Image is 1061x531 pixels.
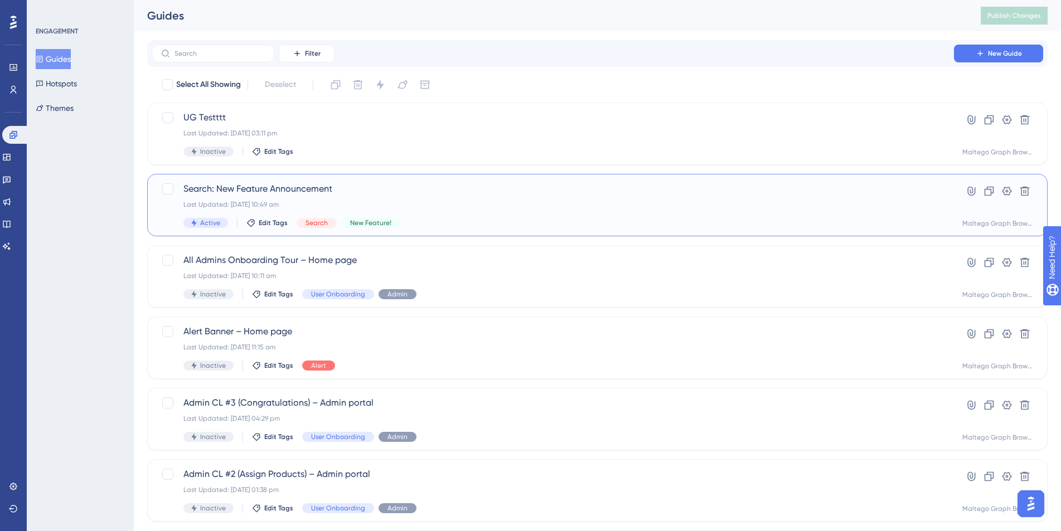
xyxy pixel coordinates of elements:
[1014,487,1048,520] iframe: UserGuiding AI Assistant Launcher
[176,78,241,91] span: Select All Showing
[988,49,1022,58] span: New Guide
[183,467,922,481] span: Admin CL #2 (Assign Products) – Admin portal
[306,218,328,227] span: Search
[183,111,922,124] span: UG Testttt
[311,361,326,370] span: Alert
[264,432,293,441] span: Edit Tags
[387,432,408,441] span: Admin
[305,49,321,58] span: Filter
[311,432,365,441] span: User Onboarding
[183,343,922,352] div: Last Updated: [DATE] 11:15 am
[387,504,408,513] span: Admin
[183,200,922,209] div: Last Updated: [DATE] 10:49 am
[259,218,288,227] span: Edit Tags
[962,362,1034,371] div: Maltego Graph Browser
[183,129,922,138] div: Last Updated: [DATE] 03:11 pm
[255,75,306,95] button: Deselect
[26,3,70,16] span: Need Help?
[183,485,922,494] div: Last Updated: [DATE] 01:38 pm
[252,504,293,513] button: Edit Tags
[962,219,1034,228] div: Maltego Graph Browser
[264,361,293,370] span: Edit Tags
[311,504,365,513] span: User Onboarding
[36,49,71,69] button: Guides
[252,290,293,299] button: Edit Tags
[962,148,1034,157] div: Maltego Graph Browser
[183,182,922,196] span: Search: New Feature Announcement
[200,432,226,441] span: Inactive
[987,11,1041,20] span: Publish Changes
[981,7,1048,25] button: Publish Changes
[246,218,288,227] button: Edit Tags
[36,74,77,94] button: Hotspots
[200,504,226,513] span: Inactive
[175,50,265,57] input: Search
[183,254,922,267] span: All Admins Onboarding Tour – Home page
[387,290,408,299] span: Admin
[200,290,226,299] span: Inactive
[954,45,1043,62] button: New Guide
[183,271,922,280] div: Last Updated: [DATE] 10:11 am
[962,504,1034,513] div: Maltego Graph Browser
[200,361,226,370] span: Inactive
[264,290,293,299] span: Edit Tags
[252,361,293,370] button: Edit Tags
[200,218,220,227] span: Active
[264,147,293,156] span: Edit Tags
[252,147,293,156] button: Edit Tags
[36,27,78,36] div: ENGAGEMENT
[147,8,953,23] div: Guides
[200,147,226,156] span: Inactive
[36,98,74,118] button: Themes
[264,504,293,513] span: Edit Tags
[311,290,365,299] span: User Onboarding
[350,218,391,227] span: New Feature!
[183,325,922,338] span: Alert Banner – Home page
[183,396,922,410] span: Admin CL #3 (Congratulations) – Admin portal
[962,290,1034,299] div: Maltego Graph Browser
[962,433,1034,442] div: Maltego Graph Browser
[279,45,335,62] button: Filter
[252,432,293,441] button: Edit Tags
[183,414,922,423] div: Last Updated: [DATE] 04:29 pm
[265,78,296,91] span: Deselect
